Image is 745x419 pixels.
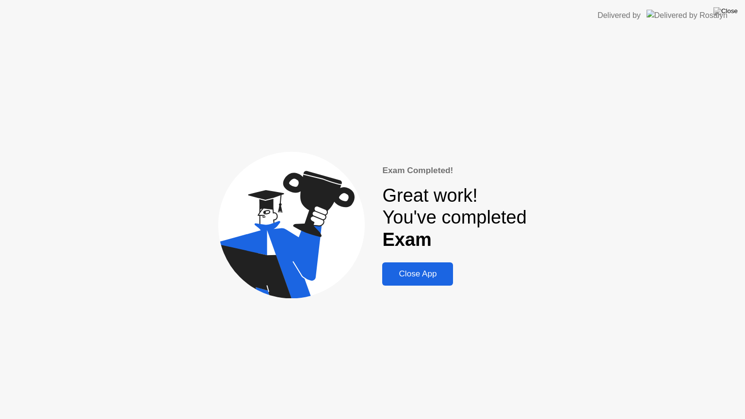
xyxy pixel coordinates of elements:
[382,262,453,286] button: Close App
[382,229,431,250] b: Exam
[647,10,728,21] img: Delivered by Rosalyn
[385,269,450,279] div: Close App
[382,164,526,177] div: Exam Completed!
[713,7,738,15] img: Close
[598,10,641,21] div: Delivered by
[382,185,526,251] div: Great work! You've completed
